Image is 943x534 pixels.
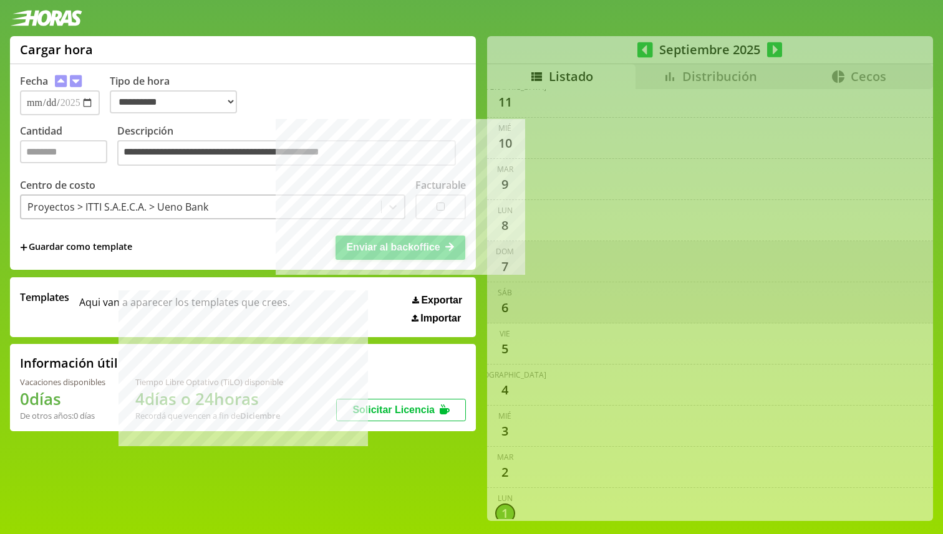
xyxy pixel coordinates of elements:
span: +Guardar como template [20,241,132,254]
div: Tiempo Libre Optativo (TiLO) disponible [135,376,283,388]
h2: Información útil [20,355,118,371]
button: Enviar al backoffice [336,236,465,259]
div: De otros años: 0 días [20,410,105,421]
select: Tipo de hora [110,90,237,113]
h1: Cargar hora [20,41,93,58]
span: Templates [20,290,69,304]
b: Diciembre [240,410,280,421]
div: Vacaciones disponibles [20,376,105,388]
span: Exportar [421,295,462,306]
h1: 4 días o 24 horas [135,388,283,410]
textarea: Descripción [117,140,456,166]
div: Recordá que vencen a fin de [135,410,283,421]
div: Proyectos > ITTI S.A.E.C.A. > Ueno Bank [27,200,208,214]
label: Cantidad [20,124,117,169]
img: logotipo [10,10,82,26]
label: Centro de costo [20,178,95,192]
label: Facturable [415,178,466,192]
label: Fecha [20,74,48,88]
span: Aqui van a aparecer los templates que crees. [79,290,290,324]
span: + [20,241,27,254]
label: Tipo de hora [110,74,247,115]
span: Enviar al backoffice [346,242,440,252]
h1: 0 días [20,388,105,410]
span: Importar [420,313,461,324]
button: Exportar [409,294,466,307]
button: Solicitar Licencia [336,399,466,421]
label: Descripción [117,124,466,169]
input: Cantidad [20,140,107,163]
span: Solicitar Licencia [352,404,435,415]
